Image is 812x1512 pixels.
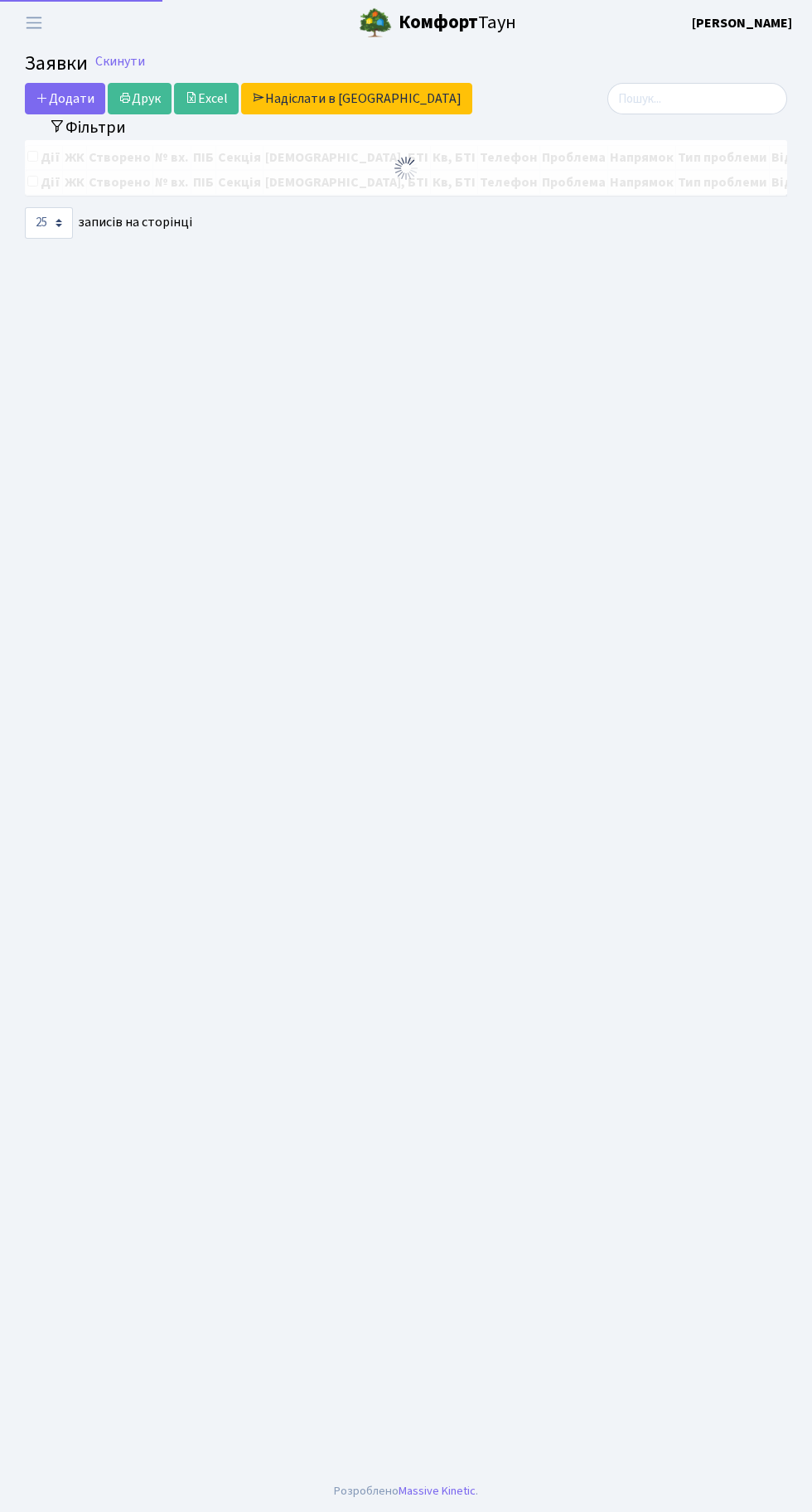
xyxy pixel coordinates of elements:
a: Excel [174,83,239,114]
a: Надіслати в [GEOGRAPHIC_DATA] [241,83,472,114]
button: Переключити фільтри [38,114,137,140]
span: Заявки [25,49,88,78]
span: Таун [399,9,516,37]
b: Комфорт [399,9,478,36]
select: записів на сторінці [25,207,73,239]
button: Переключити навігацію [13,9,55,36]
a: Друк [108,83,172,114]
a: Massive Kinetic [399,1482,476,1500]
input: Пошук... [607,83,787,114]
label: записів на сторінці [25,207,192,239]
a: [PERSON_NAME] [692,13,792,33]
span: Додати [36,90,94,108]
a: Додати [25,83,105,114]
img: logo.png [359,7,392,40]
a: Скинути [95,54,145,70]
img: Обробка... [393,155,419,182]
div: Розроблено . [334,1482,478,1500]
b: [PERSON_NAME] [692,14,792,32]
